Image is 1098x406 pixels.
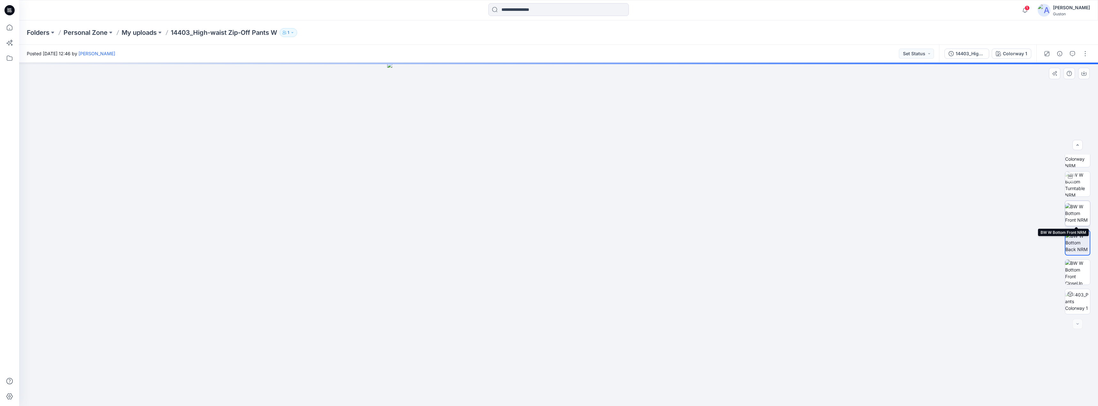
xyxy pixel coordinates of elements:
[956,50,985,57] div: 14403_High-waist Zip-Off Pants W
[122,28,157,37] a: My uploads
[1065,233,1090,253] img: BW W Bottom Back NRM
[27,28,49,37] a: Folders
[387,63,730,406] img: eyJhbGciOiJIUzI1NiIsImtpZCI6IjAiLCJzbHQiOiJzZXMiLCJ0eXAiOiJKV1QifQ.eyJkYXRhIjp7InR5cGUiOiJzdG9yYW...
[1065,172,1090,196] img: BW W Bottom Turntable NRM
[1065,260,1090,285] img: BW W Bottom Front CloseUp NRM
[1065,291,1090,311] img: 14403_Pants Colorway 1
[27,50,115,57] span: Posted [DATE] 12:46 by
[1053,11,1090,16] div: Guston
[944,49,989,59] button: 14403_High-waist Zip-Off Pants W
[1065,142,1090,167] img: BW W Bottom Colorway NRM
[288,29,289,36] p: 1
[64,28,108,37] a: Personal Zone
[1053,4,1090,11] div: [PERSON_NAME]
[79,51,115,56] a: [PERSON_NAME]
[1003,50,1027,57] div: Colorway 1
[1038,4,1050,17] img: avatar
[992,49,1031,59] button: Colorway 1
[1025,5,1030,11] span: 1
[1055,49,1065,59] button: Details
[280,28,297,37] button: 1
[171,28,277,37] p: 14403_High-waist Zip-Off Pants W
[1065,203,1090,223] img: BW W Bottom Front NRM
